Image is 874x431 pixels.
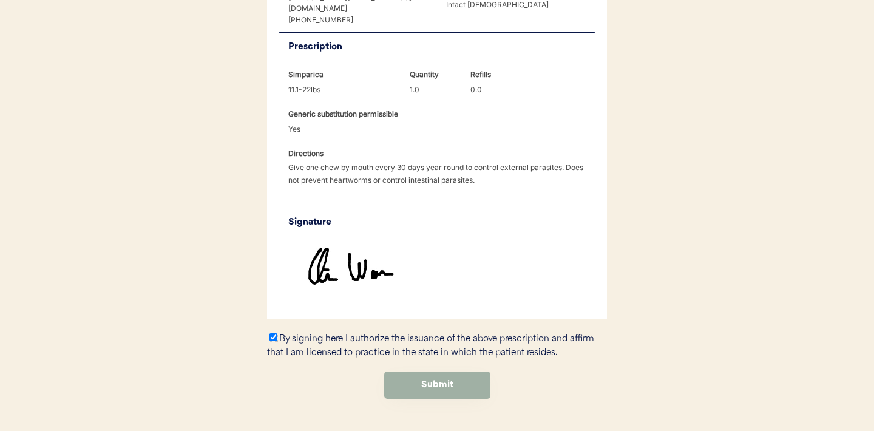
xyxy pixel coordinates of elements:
div: Directions [288,147,340,160]
strong: Simparica [288,70,324,79]
div: Give one chew by mouth every 30 days year round to control external parasites. Does not prevent h... [288,161,595,186]
div: 1.0 [410,83,461,96]
div: Refills [470,68,522,81]
div: Prescription [288,39,595,55]
div: Signature [288,214,595,230]
div: [PHONE_NUMBER] [288,15,431,25]
label: By signing here I authorize the issuance of the above prescription and affirm that I am licensed ... [267,334,594,358]
div: 0.0 [470,83,522,96]
div: 11.1-22lbs [288,83,401,96]
img: https%3A%2F%2Fb1fdecc9f5d32684efbb068259a22d3b.cdn.bubble.io%2Ff1756406970224x853496053802730200%... [279,236,595,307]
div: Generic substitution permissible [288,107,398,120]
div: Quantity [410,68,461,81]
div: Yes [288,123,340,135]
button: Submit [384,372,490,399]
